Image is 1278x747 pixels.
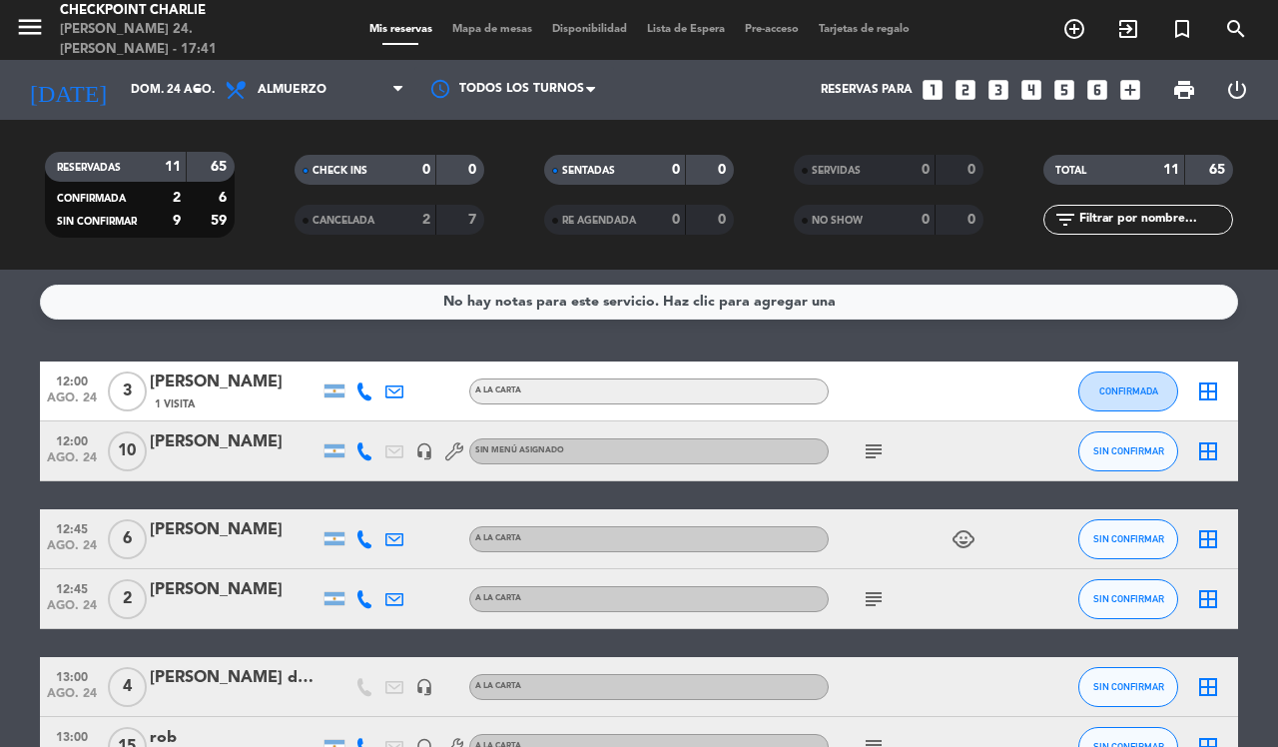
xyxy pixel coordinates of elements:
[922,163,930,177] strong: 0
[150,370,319,395] div: [PERSON_NAME]
[1210,60,1263,120] div: LOG OUT
[562,166,615,176] span: SENTADAS
[150,577,319,603] div: [PERSON_NAME]
[1053,208,1077,232] i: filter_list
[1055,166,1086,176] span: TOTAL
[1225,78,1249,102] i: power_settings_new
[1051,77,1077,103] i: looks_5
[57,217,137,227] span: SIN CONFIRMAR
[1224,17,1248,41] i: search
[108,431,147,471] span: 10
[47,599,97,622] span: ago. 24
[186,78,210,102] i: arrow_drop_down
[1196,527,1220,551] i: border_all
[1078,579,1178,619] button: SIN CONFIRMAR
[1078,519,1178,559] button: SIN CONFIRMAR
[47,539,97,562] span: ago. 24
[967,163,979,177] strong: 0
[953,77,978,103] i: looks_two
[211,160,231,174] strong: 65
[47,687,97,710] span: ago. 24
[1084,77,1110,103] i: looks_6
[475,534,521,542] span: A LA CARTA
[108,372,147,411] span: 3
[468,163,480,177] strong: 0
[562,216,636,226] span: RE AGENDADA
[60,1,305,21] div: Checkpoint Charlie
[672,163,680,177] strong: 0
[60,20,305,59] div: [PERSON_NAME] 24. [PERSON_NAME] - 17:41
[985,77,1011,103] i: looks_3
[313,166,367,176] span: CHECK INS
[1018,77,1044,103] i: looks_4
[150,429,319,455] div: [PERSON_NAME]
[952,527,975,551] i: child_care
[173,191,181,205] strong: 2
[47,369,97,391] span: 12:00
[475,682,521,690] span: A LA CARTA
[15,68,121,112] i: [DATE]
[1077,209,1232,231] input: Filtrar por nombre...
[1196,675,1220,699] i: border_all
[1116,17,1140,41] i: exit_to_app
[1078,431,1178,471] button: SIN CONFIRMAR
[1093,533,1164,544] span: SIN CONFIRMAR
[862,587,886,611] i: subject
[108,667,147,707] span: 4
[415,442,433,460] i: headset_mic
[15,12,45,49] button: menu
[1093,593,1164,604] span: SIN CONFIRMAR
[155,396,195,412] span: 1 Visita
[1163,163,1179,177] strong: 11
[718,163,730,177] strong: 0
[1093,445,1164,456] span: SIN CONFIRMAR
[422,163,430,177] strong: 0
[475,386,521,394] span: A LA CARTA
[922,213,930,227] strong: 0
[718,213,730,227] strong: 0
[47,724,97,747] span: 13:00
[468,213,480,227] strong: 7
[1172,78,1196,102] span: print
[475,594,521,602] span: A LA CARTA
[359,24,442,35] span: Mis reservas
[47,451,97,474] span: ago. 24
[1099,385,1158,396] span: CONFIRMADA
[475,446,564,454] span: Sin menú asignado
[219,191,231,205] strong: 6
[1170,17,1194,41] i: turned_in_not
[1117,77,1143,103] i: add_box
[57,194,126,204] span: CONFIRMADA
[108,579,147,619] span: 2
[47,664,97,687] span: 13:00
[1078,372,1178,411] button: CONFIRMADA
[821,83,913,97] span: Reservas para
[812,216,863,226] span: NO SHOW
[1196,587,1220,611] i: border_all
[1062,17,1086,41] i: add_circle_outline
[672,213,680,227] strong: 0
[862,439,886,463] i: subject
[542,24,637,35] span: Disponibilidad
[442,24,542,35] span: Mapa de mesas
[920,77,946,103] i: looks_one
[415,678,433,696] i: headset_mic
[165,160,181,174] strong: 11
[1093,681,1164,692] span: SIN CONFIRMAR
[173,214,181,228] strong: 9
[443,291,836,314] div: No hay notas para este servicio. Haz clic para agregar una
[15,12,45,42] i: menu
[47,428,97,451] span: 12:00
[313,216,374,226] span: CANCELADA
[47,516,97,539] span: 12:45
[1196,439,1220,463] i: border_all
[150,665,319,691] div: [PERSON_NAME] de Time Out
[1209,163,1229,177] strong: 65
[809,24,920,35] span: Tarjetas de regalo
[967,213,979,227] strong: 0
[812,166,861,176] span: SERVIDAS
[47,391,97,414] span: ago. 24
[637,24,735,35] span: Lista de Espera
[422,213,430,227] strong: 2
[1196,379,1220,403] i: border_all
